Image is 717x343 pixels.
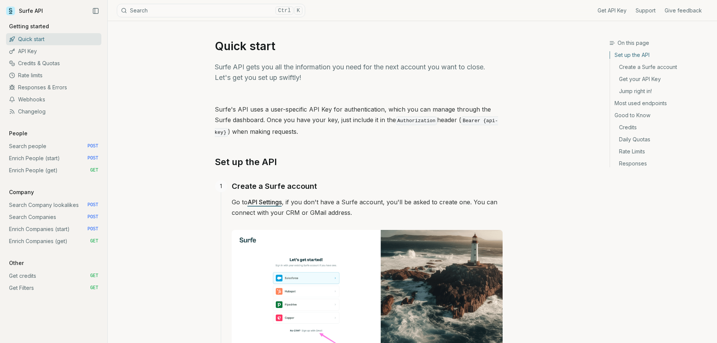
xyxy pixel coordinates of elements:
a: Rate limits [6,69,101,81]
p: Getting started [6,23,52,30]
a: Responses & Errors [6,81,101,93]
a: Enrich Companies (start) POST [6,223,101,235]
h3: On this page [609,39,711,47]
a: Surfe API [6,5,43,17]
a: Search Companies POST [6,211,101,223]
p: Surfe's API uses a user-specific API Key for authentication, which you can manage through the Sur... [215,104,503,138]
a: Jump right in! [610,85,711,97]
a: Get credits GET [6,270,101,282]
a: Credits [610,121,711,133]
a: Get Filters GET [6,282,101,294]
code: Authorization [396,116,437,125]
a: Create a Surfe account [232,180,317,192]
a: Enrich People (get) GET [6,164,101,176]
a: API Settings [248,198,282,206]
a: Most used endpoints [610,97,711,109]
span: POST [87,202,98,208]
span: GET [90,167,98,173]
a: Give feedback [665,7,702,14]
p: Surfe API gets you all the information you need for the next account you want to close. Let's get... [215,62,503,83]
a: Credits & Quotas [6,57,101,69]
p: Company [6,188,37,196]
p: Other [6,259,27,267]
a: Good to Know [610,109,711,121]
a: Support [636,7,656,14]
a: Changelog [6,106,101,118]
span: GET [90,238,98,244]
a: Daily Quotas [610,133,711,145]
a: Get your API Key [610,73,711,85]
span: GET [90,285,98,291]
span: POST [87,143,98,149]
a: Rate Limits [610,145,711,158]
button: SearchCtrlK [117,4,305,17]
a: Search people POST [6,140,101,152]
a: Webhooks [6,93,101,106]
p: People [6,130,31,137]
a: Set up the API [215,156,277,168]
a: Enrich Companies (get) GET [6,235,101,247]
a: Responses [610,158,711,167]
button: Collapse Sidebar [90,5,101,17]
span: GET [90,273,98,279]
h1: Quick start [215,39,503,53]
kbd: Ctrl [275,6,294,15]
a: Quick start [6,33,101,45]
a: Search Company lookalikes POST [6,199,101,211]
span: POST [87,226,98,232]
span: POST [87,214,98,220]
p: Go to , if you don't have a Surfe account, you'll be asked to create one. You can connect with yo... [232,197,503,218]
a: API Key [6,45,101,57]
a: Get API Key [598,7,627,14]
kbd: K [294,6,303,15]
a: Enrich People (start) POST [6,152,101,164]
a: Create a Surfe account [610,61,711,73]
span: POST [87,155,98,161]
a: Set up the API [610,51,711,61]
